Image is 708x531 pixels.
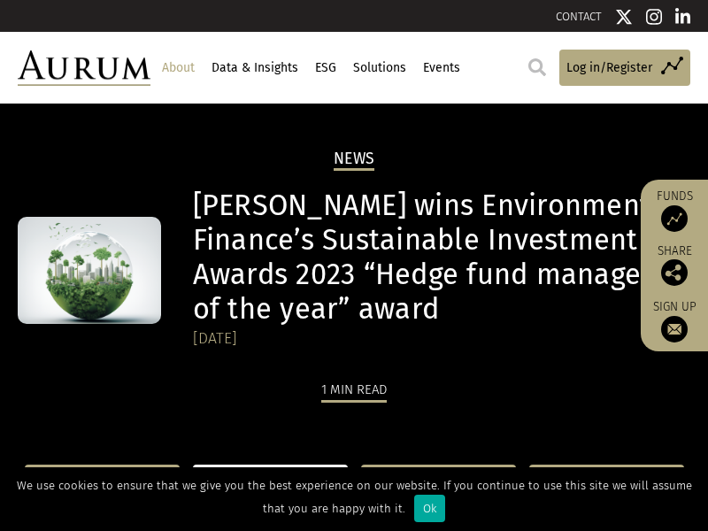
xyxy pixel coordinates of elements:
a: News [193,465,348,505]
a: People [529,465,684,505]
a: Events [420,53,462,83]
h2: News [334,150,374,171]
a: Solutions [350,53,408,83]
a: Sign up [650,299,699,342]
a: Data & Insights [209,53,300,83]
img: Aurum [18,50,150,87]
img: Share this post [661,259,688,286]
a: Funds [650,189,699,232]
img: Instagram icon [646,8,662,26]
div: Share [650,245,699,286]
h1: [PERSON_NAME] wins Environmental Finance’s Sustainable Investment Awards 2023 “Hedge fund manager... [193,189,686,327]
a: Log in/Register [559,50,690,86]
a: Solutions [25,465,180,505]
img: search.svg [528,58,546,76]
a: About [159,53,196,83]
a: ESG [312,53,338,83]
a: CONTACT [556,10,602,23]
div: [DATE] [193,327,686,351]
img: Sign up to our newsletter [661,316,688,342]
div: 1 min read [321,379,387,403]
span: Log in/Register [566,58,652,78]
img: Twitter icon [615,8,633,26]
img: Access Funds [661,205,688,232]
div: Ok [414,495,445,522]
a: Awards [361,465,516,505]
img: Linkedin icon [675,8,691,26]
